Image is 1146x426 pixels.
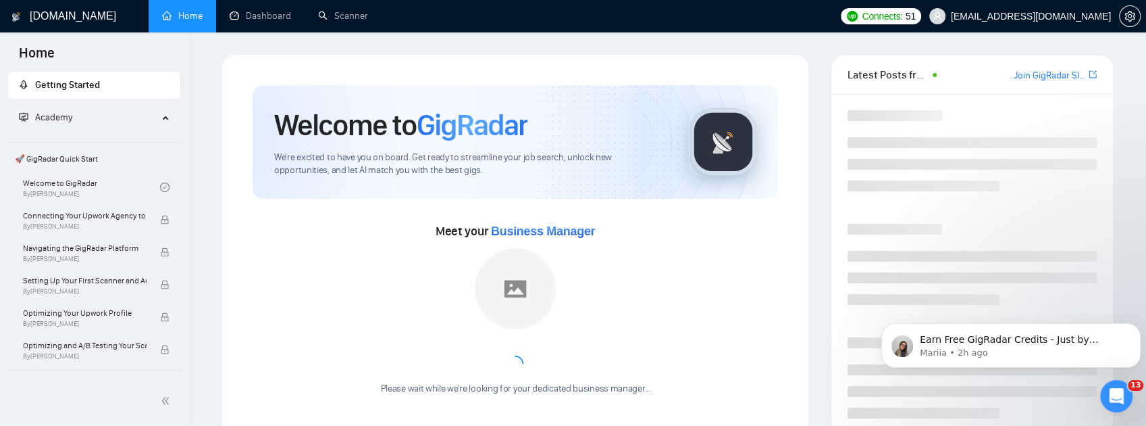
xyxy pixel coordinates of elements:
[160,280,170,289] span: lock
[689,108,757,176] img: gigradar-logo.png
[161,394,174,408] span: double-left
[23,274,147,287] span: Setting Up Your First Scanner and Auto-Bidder
[23,172,160,202] a: Welcome to GigRadarBy[PERSON_NAME]
[1089,69,1097,80] span: export
[23,320,147,328] span: By [PERSON_NAME]
[1128,380,1143,391] span: 13
[23,287,147,295] span: By [PERSON_NAME]
[19,80,28,89] span: rocket
[906,9,916,24] span: 51
[847,11,858,22] img: upwork-logo.png
[8,43,66,72] span: Home
[162,10,203,22] a: homeHome
[230,10,291,22] a: dashboardDashboard
[491,224,595,238] span: Business Manager
[9,373,179,400] span: 👑 Agency Success with GigRadar
[35,79,100,91] span: Getting Started
[23,255,147,263] span: By [PERSON_NAME]
[160,312,170,322] span: lock
[35,112,72,123] span: Academy
[19,112,28,122] span: fund-projection-screen
[9,145,179,172] span: 🚀 GigRadar Quick Start
[318,10,368,22] a: searchScanner
[848,66,929,83] span: Latest Posts from the GigRadar Community
[1014,68,1086,83] a: Join GigRadar Slack Community
[876,295,1146,389] iframe: Intercom notifications message
[417,107,527,143] span: GigRadar
[160,247,170,257] span: lock
[1089,68,1097,81] a: export
[372,383,658,396] div: Please wait while we're looking for your dedicated business manager...
[1120,11,1140,22] span: setting
[933,11,942,21] span: user
[274,107,527,143] h1: Welcome to
[160,215,170,224] span: lock
[23,352,147,360] span: By [PERSON_NAME]
[1119,11,1141,22] a: setting
[862,9,902,24] span: Connects:
[23,339,147,352] span: Optimizing and A/B Testing Your Scanner for Better Results
[274,151,667,177] span: We're excited to have you on board. Get ready to streamline your job search, unlock new opportuni...
[11,6,21,28] img: logo
[23,306,147,320] span: Optimizing Your Upwork Profile
[19,112,72,123] span: Academy
[160,345,170,354] span: lock
[23,222,147,231] span: By [PERSON_NAME]
[507,356,523,372] span: loading
[436,224,595,239] span: Meet your
[160,183,170,192] span: check-circle
[23,241,147,255] span: Navigating the GigRadar Platform
[1100,380,1132,412] iframe: Intercom live chat
[475,248,556,329] img: placeholder.png
[8,72,180,99] li: Getting Started
[1119,5,1141,27] button: setting
[23,209,147,222] span: Connecting Your Upwork Agency to GigRadar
